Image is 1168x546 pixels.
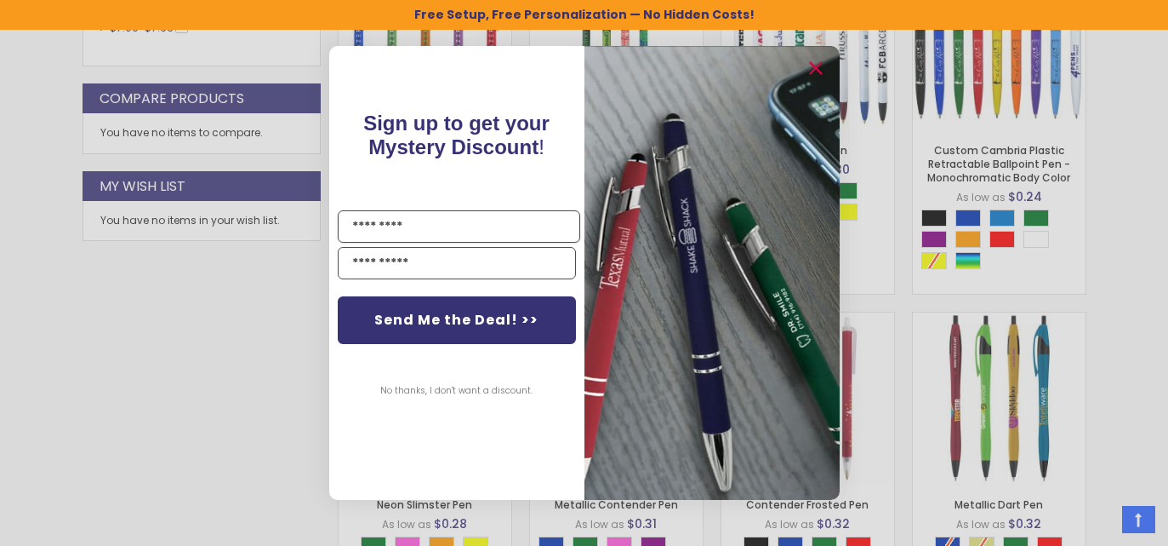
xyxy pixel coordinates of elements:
button: Send Me the Deal! >> [338,296,576,344]
span: ! [363,112,550,158]
button: No thanks, I don't want a discount. [372,370,541,412]
button: Close dialog [802,55,829,82]
span: Sign up to get your Mystery Discount [363,112,550,158]
img: pop-up-image [584,46,840,500]
iframe: Google Customer Reviews [1028,500,1168,546]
